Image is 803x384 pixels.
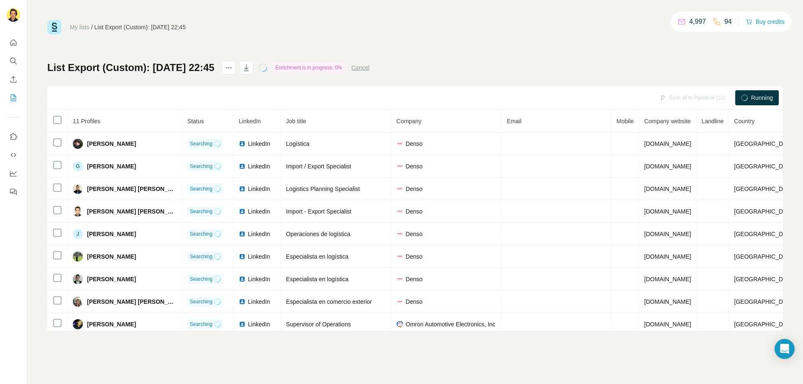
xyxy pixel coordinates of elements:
[734,231,795,237] span: [GEOGRAPHIC_DATA]
[248,298,270,306] span: LinkedIn
[73,274,83,284] img: Avatar
[396,298,403,305] img: company-logo
[644,231,691,237] span: [DOMAIN_NAME]
[396,163,403,170] img: company-logo
[190,163,212,170] span: Searching
[87,140,136,148] span: [PERSON_NAME]
[248,140,270,148] span: LinkedIn
[248,230,270,238] span: LinkedIn
[239,276,246,282] img: LinkedIn logo
[734,118,754,125] span: Country
[286,253,348,260] span: Especialista en logística
[239,321,246,328] img: LinkedIn logo
[87,207,177,216] span: [PERSON_NAME] [PERSON_NAME]
[87,275,136,283] span: [PERSON_NAME]
[73,297,83,307] img: Avatar
[507,118,522,125] span: Email
[190,230,212,238] span: Searching
[87,230,136,238] span: [PERSON_NAME]
[239,140,246,147] img: LinkedIn logo
[239,118,261,125] span: LinkedIn
[239,186,246,192] img: LinkedIn logo
[273,63,345,73] div: Enrichment is in progress: 0%
[644,140,691,147] span: [DOMAIN_NAME]
[239,231,246,237] img: LinkedIn logo
[73,118,100,125] span: 11 Profiles
[396,118,422,125] span: Company
[644,253,691,260] span: [DOMAIN_NAME]
[73,319,83,329] img: Avatar
[73,252,83,262] img: Avatar
[351,64,370,72] button: Cancel
[7,90,20,105] button: My lists
[406,162,422,170] span: Denso
[644,208,691,215] span: [DOMAIN_NAME]
[7,8,20,22] img: Avatar
[734,321,795,328] span: [GEOGRAPHIC_DATA]
[239,208,246,215] img: LinkedIn logo
[406,298,422,306] span: Denso
[701,118,724,125] span: Landline
[644,321,691,328] span: [DOMAIN_NAME]
[396,231,403,237] img: company-logo
[7,129,20,144] button: Use Surfe on LinkedIn
[239,298,246,305] img: LinkedIn logo
[734,298,795,305] span: [GEOGRAPHIC_DATA]
[187,118,204,125] span: Status
[286,118,306,125] span: Job title
[644,163,691,170] span: [DOMAIN_NAME]
[406,252,422,261] span: Denso
[775,339,795,359] div: Open Intercom Messenger
[239,253,246,260] img: LinkedIn logo
[7,72,20,87] button: Enrich CSV
[87,298,177,306] span: [PERSON_NAME] [PERSON_NAME]
[396,186,403,192] img: company-logo
[91,23,93,31] li: /
[396,208,403,215] img: company-logo
[406,207,422,216] span: Denso
[7,147,20,163] button: Use Surfe API
[406,185,422,193] span: Denso
[190,320,212,328] span: Searching
[396,140,403,147] img: company-logo
[7,184,20,199] button: Feedback
[190,298,212,305] span: Searching
[73,139,83,149] img: Avatar
[286,208,351,215] span: Import - Export Specialist
[644,298,691,305] span: [DOMAIN_NAME]
[47,61,215,74] h1: List Export (Custom): [DATE] 22:45
[286,231,350,237] span: Operaciones de logística
[734,186,795,192] span: [GEOGRAPHIC_DATA]
[70,24,90,31] a: My lists
[7,35,20,50] button: Quick start
[248,320,270,328] span: LinkedIn
[7,53,20,69] button: Search
[286,321,351,328] span: Supervisor of Operations
[87,162,136,170] span: [PERSON_NAME]
[87,320,136,328] span: [PERSON_NAME]
[248,162,270,170] span: LinkedIn
[239,163,246,170] img: LinkedIn logo
[7,166,20,181] button: Dashboard
[286,186,360,192] span: Logistics Planning Specialist
[286,140,309,147] span: Logística
[248,252,270,261] span: LinkedIn
[73,184,83,194] img: Avatar
[644,118,690,125] span: Company website
[190,253,212,260] span: Searching
[248,185,270,193] span: LinkedIn
[47,20,61,34] img: Surfe Logo
[190,185,212,193] span: Searching
[248,275,270,283] span: LinkedIn
[644,186,691,192] span: [DOMAIN_NAME]
[248,207,270,216] span: LinkedIn
[406,230,422,238] span: Denso
[87,252,136,261] span: [PERSON_NAME]
[286,276,348,282] span: Especialista en logística
[406,275,422,283] span: Denso
[724,17,732,27] p: 94
[751,94,773,102] span: Running
[190,275,212,283] span: Searching
[396,276,403,282] img: company-logo
[396,321,403,328] img: company-logo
